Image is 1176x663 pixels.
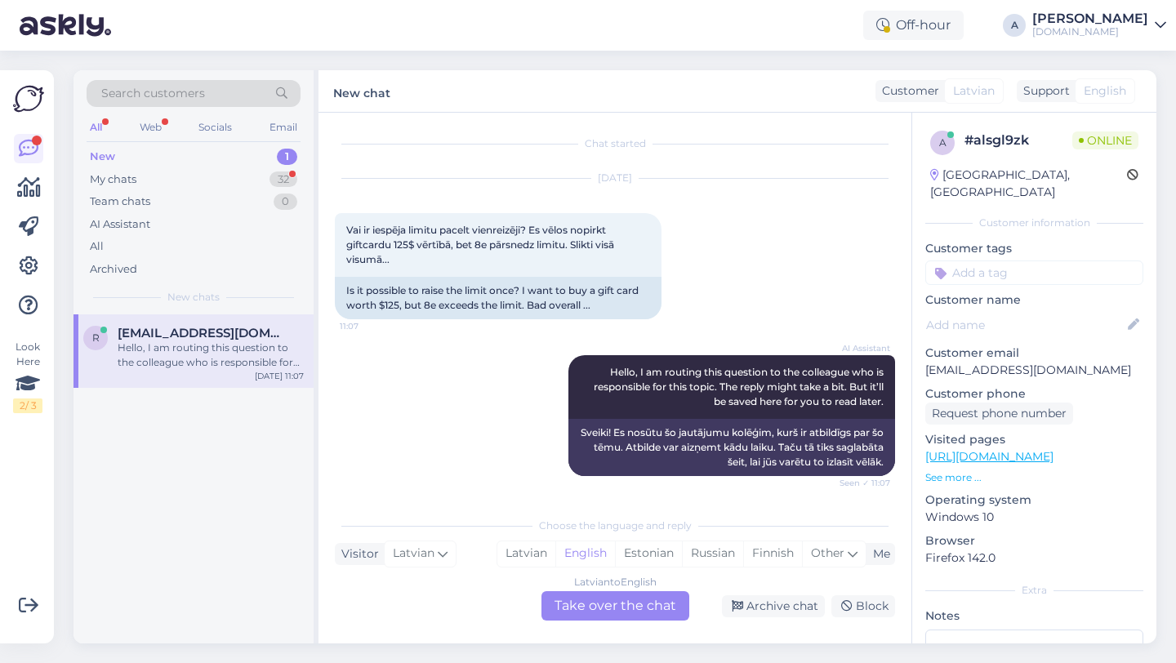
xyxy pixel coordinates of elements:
[1017,82,1070,100] div: Support
[925,362,1143,379] p: [EMAIL_ADDRESS][DOMAIN_NAME]
[930,167,1127,201] div: [GEOGRAPHIC_DATA], [GEOGRAPHIC_DATA]
[1032,12,1148,25] div: [PERSON_NAME]
[831,595,895,617] div: Block
[118,326,287,340] span: rihards.jakobs@gmail.com
[568,419,895,476] div: Sveiki! Es nosūtu šo jautājumu kolēģim, kurš ir atbildīgs par šo tēmu. Atbilde var aizņemt kādu l...
[335,545,379,563] div: Visitor
[925,583,1143,598] div: Extra
[541,591,689,621] div: Take over the chat
[346,224,617,265] span: Vai ir iespēja limitu pacelt vienreizēji? Es vēlos nopirkt giftcardu 125$ vērtībā, bet 8e pārsned...
[743,541,802,566] div: Finnish
[335,171,895,185] div: [DATE]
[90,171,136,188] div: My chats
[574,575,657,590] div: Latvian to English
[13,398,42,413] div: 2 / 3
[1032,25,1148,38] div: [DOMAIN_NAME]
[274,194,297,210] div: 0
[722,595,825,617] div: Archive chat
[333,80,390,102] label: New chat
[866,545,890,563] div: Me
[13,83,44,114] img: Askly Logo
[269,171,297,188] div: 32
[136,117,165,138] div: Web
[393,545,434,563] span: Latvian
[925,403,1073,425] div: Request phone number
[925,385,1143,403] p: Customer phone
[863,11,964,40] div: Off-hour
[335,136,895,151] div: Chat started
[925,449,1053,464] a: [URL][DOMAIN_NAME]
[953,82,995,100] span: Latvian
[335,277,661,319] div: Is it possible to raise the limit once? I want to buy a gift card worth $125, but 8e exceeds the ...
[925,492,1143,509] p: Operating system
[964,131,1072,150] div: # alsgl9zk
[615,541,682,566] div: Estonian
[925,216,1143,230] div: Customer information
[925,240,1143,257] p: Customer tags
[266,117,301,138] div: Email
[594,366,886,407] span: Hello, I am routing this question to the colleague who is responsible for this topic. The reply m...
[925,509,1143,526] p: Windows 10
[90,238,104,255] div: All
[90,194,150,210] div: Team chats
[1032,12,1166,38] a: [PERSON_NAME][DOMAIN_NAME]
[925,431,1143,448] p: Visited pages
[925,345,1143,362] p: Customer email
[101,85,205,102] span: Search customers
[875,82,939,100] div: Customer
[829,477,890,489] span: Seen ✓ 11:07
[555,541,615,566] div: English
[118,340,304,370] div: Hello, I am routing this question to the colleague who is responsible for this topic. The reply m...
[925,470,1143,485] p: See more ...
[335,518,895,533] div: Choose the language and reply
[925,260,1143,285] input: Add a tag
[87,117,105,138] div: All
[92,331,100,344] span: r
[925,607,1143,625] p: Notes
[340,320,401,332] span: 11:07
[925,550,1143,567] p: Firefox 142.0
[497,541,555,566] div: Latvian
[255,370,304,382] div: [DATE] 11:07
[167,290,220,305] span: New chats
[811,545,844,560] span: Other
[90,149,115,165] div: New
[1003,14,1026,37] div: A
[925,532,1143,550] p: Browser
[926,316,1125,334] input: Add name
[195,117,235,138] div: Socials
[939,136,947,149] span: a
[829,342,890,354] span: AI Assistant
[682,541,743,566] div: Russian
[1072,131,1138,149] span: Online
[925,291,1143,309] p: Customer name
[1084,82,1126,100] span: English
[13,340,42,413] div: Look Here
[90,261,137,278] div: Archived
[90,216,150,233] div: AI Assistant
[277,149,297,165] div: 1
